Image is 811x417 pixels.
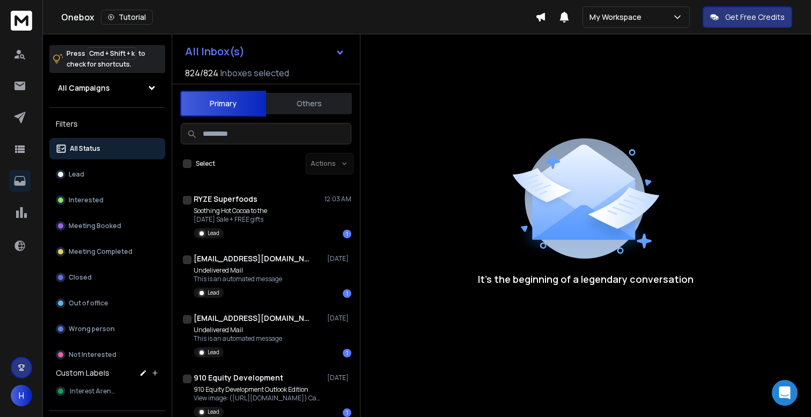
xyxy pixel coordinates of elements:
[180,91,266,116] button: Primary
[194,194,257,204] h1: RYZE Superfoods
[194,253,312,264] h1: [EMAIL_ADDRESS][DOMAIN_NAME]
[194,266,282,275] p: Undelivered Mail
[70,387,115,396] span: Interest Arena
[327,314,351,323] p: [DATE]
[69,273,92,282] p: Closed
[220,67,289,79] h3: Inboxes selected
[49,164,165,185] button: Lead
[343,289,351,298] div: 1
[69,196,104,204] p: Interested
[69,170,84,179] p: Lead
[49,267,165,288] button: Closed
[69,325,115,333] p: Wrong person
[101,10,153,25] button: Tutorial
[176,41,353,62] button: All Inbox(s)
[478,272,694,287] p: It’s the beginning of a legendary conversation
[194,275,282,283] p: This is an automated message
[343,408,351,417] div: 1
[208,348,219,356] p: Lead
[49,344,165,365] button: Not Interested
[208,229,219,237] p: Lead
[196,159,215,168] label: Select
[343,230,351,238] div: 1
[194,372,283,383] h1: 910 Equity Development
[49,138,165,159] button: All Status
[69,222,121,230] p: Meeting Booked
[194,215,267,224] p: [DATE] Sale + FREE gifts
[703,6,792,28] button: Get Free Credits
[49,77,165,99] button: All Campaigns
[185,46,245,57] h1: All Inbox(s)
[87,47,136,60] span: Cmd + Shift + k
[194,313,312,324] h1: [EMAIL_ADDRESS][DOMAIN_NAME]
[69,299,108,308] p: Out of office
[70,144,100,153] p: All Status
[69,350,116,359] p: Not Interested
[266,92,352,115] button: Others
[49,241,165,262] button: Meeting Completed
[194,394,322,403] p: View image: ([URL][DOMAIN_NAME]) Caption: ^Together with ^^[9ED's
[11,385,32,406] button: H
[343,349,351,357] div: 1
[61,10,535,25] div: Onebox
[589,12,646,23] p: My Workspace
[49,189,165,211] button: Interested
[208,408,219,416] p: Lead
[208,289,219,297] p: Lead
[185,67,218,79] span: 824 / 824
[194,385,322,394] p: 910 Equity Development Outlook Edition
[725,12,785,23] p: Get Free Credits
[772,380,798,406] div: Open Intercom Messenger
[194,207,267,215] p: Soothing Hot Cocoa to the
[327,374,351,382] p: [DATE]
[58,83,110,93] h1: All Campaigns
[194,326,282,334] p: Undelivered Mail
[69,247,132,256] p: Meeting Completed
[49,318,165,340] button: Wrong person
[49,116,165,131] h3: Filters
[49,292,165,314] button: Out of office
[49,215,165,237] button: Meeting Booked
[67,48,145,70] p: Press to check for shortcuts.
[194,334,282,343] p: This is an automated message
[56,368,109,378] h3: Custom Labels
[49,381,165,402] button: Interest Arena
[327,254,351,263] p: [DATE]
[325,195,351,203] p: 12:03 AM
